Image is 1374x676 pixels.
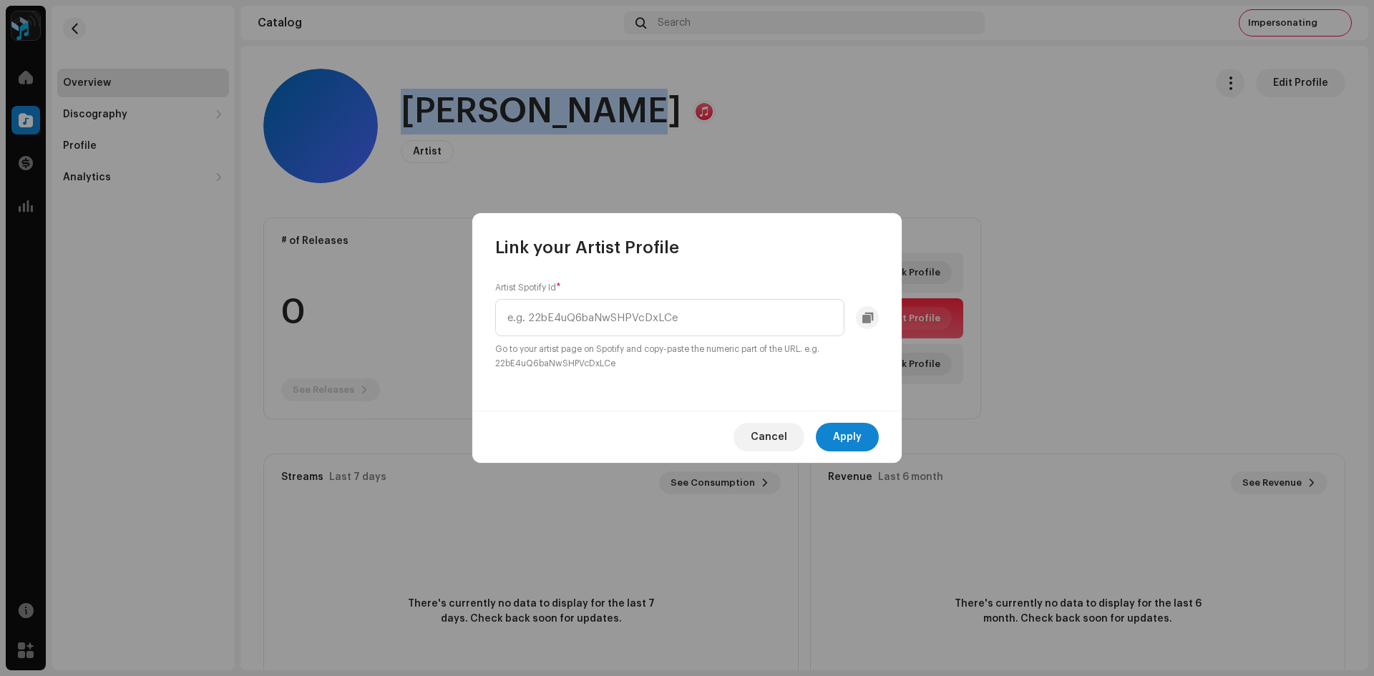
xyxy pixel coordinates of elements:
input: e.g. 22bE4uQ6baNwSHPVcDxLCe [495,299,844,336]
small: Go to your artist page on Spotify and copy-paste the numeric part of the URL. e.g. 22bE4uQ6baNwSH... [495,342,879,371]
span: Link your Artist Profile [495,236,679,259]
label: Artist Spotify Id [495,282,561,293]
button: Apply [816,423,879,451]
span: Apply [833,423,862,451]
button: Cancel [734,423,804,451]
span: Cancel [751,423,787,451]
